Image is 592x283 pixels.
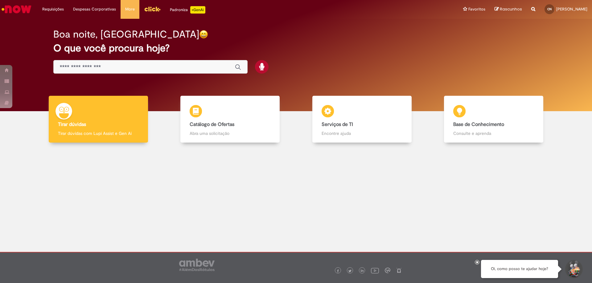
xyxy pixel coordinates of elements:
img: logo_footer_twitter.png [348,269,351,273]
a: Catálogo de Ofertas Abra uma solicitação [164,96,296,143]
img: logo_footer_facebook.png [336,269,339,273]
h2: Boa noite, [GEOGRAPHIC_DATA] [53,29,199,40]
img: logo_footer_workplace.png [385,268,390,273]
img: logo_footer_linkedin.png [361,269,364,273]
a: Base de Conhecimento Consulte e aprenda [428,96,560,143]
span: Requisições [42,6,64,12]
div: Padroniza [170,6,205,14]
span: Favoritos [468,6,485,12]
p: Consulte e aprenda [453,130,534,136]
h2: O que você procura hoje? [53,43,539,54]
div: Oi, como posso te ajudar hoje? [481,260,558,278]
img: logo_footer_youtube.png [371,266,379,274]
b: Serviços de TI [322,121,353,127]
span: More [125,6,135,12]
p: Tirar dúvidas com Lupi Assist e Gen Ai [58,130,139,136]
img: logo_footer_naosei.png [396,268,402,273]
a: Serviços de TI Encontre ajuda [296,96,428,143]
b: Tirar dúvidas [58,121,86,127]
b: Base de Conhecimento [453,121,504,127]
p: Abra uma solicitação [190,130,270,136]
span: Rascunhos [500,6,522,12]
button: Iniciar Conversa de Suporte [564,260,583,278]
p: +GenAi [190,6,205,14]
img: click_logo_yellow_360x200.png [144,4,161,14]
a: Rascunhos [495,6,522,12]
img: logo_footer_ambev_rotulo_gray.png [179,259,215,271]
p: Encontre ajuda [322,130,402,136]
b: Catálogo de Ofertas [190,121,234,127]
span: [PERSON_NAME] [556,6,587,12]
span: CN [547,7,552,11]
span: Despesas Corporativas [73,6,116,12]
img: happy-face.png [199,30,208,39]
a: Tirar dúvidas Tirar dúvidas com Lupi Assist e Gen Ai [32,96,164,143]
img: ServiceNow [1,3,32,15]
